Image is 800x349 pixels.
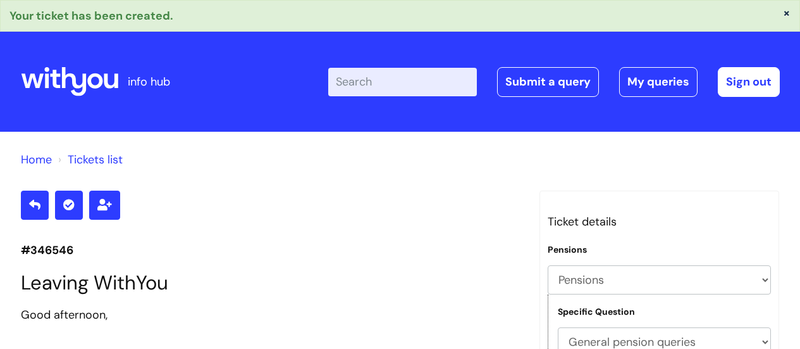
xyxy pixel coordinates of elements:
[68,152,123,167] a: Tickets list
[21,305,520,325] div: Good afternoon,
[128,72,170,92] p: info hub
[55,149,123,170] li: Tickets list
[548,244,587,255] label: Pensions
[783,7,791,18] button: ×
[21,152,52,167] a: Home
[497,67,599,96] a: Submit a query
[558,307,635,317] label: Specific Question
[619,67,698,96] a: My queries
[328,67,780,96] div: | -
[718,67,780,96] a: Sign out
[548,212,772,232] h3: Ticket details
[21,149,52,170] li: Solution home
[21,271,520,295] h1: Leaving WithYou
[21,240,520,260] p: #346546
[328,68,477,96] input: Search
